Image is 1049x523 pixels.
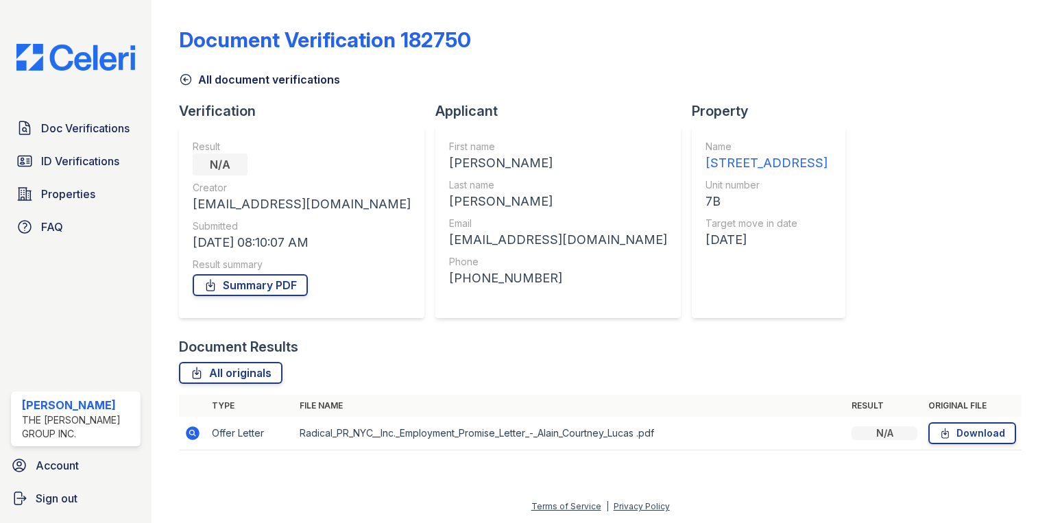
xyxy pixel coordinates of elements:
div: [PERSON_NAME] [22,397,135,413]
div: Name [706,140,828,154]
a: FAQ [11,213,141,241]
a: Properties [11,180,141,208]
div: [PHONE_NUMBER] [449,269,667,288]
td: Offer Letter [206,417,294,450]
a: Account [5,452,146,479]
div: | [606,501,609,511]
div: [PERSON_NAME] [449,154,667,173]
a: ID Verifications [11,147,141,175]
div: Result summary [193,258,411,271]
div: N/A [852,426,917,440]
a: Sign out [5,485,146,512]
span: ID Verifications [41,153,119,169]
div: Email [449,217,667,230]
div: Last name [449,178,667,192]
a: Terms of Service [531,501,601,511]
span: FAQ [41,219,63,235]
a: Name [STREET_ADDRESS] [706,140,828,173]
div: Creator [193,181,411,195]
td: Radical_PR_NYC__Inc._Employment_Promise_Letter_-_Alain_Courtney_Lucas .pdf [294,417,846,450]
span: Account [36,457,79,474]
div: [DATE] [706,230,828,250]
span: Doc Verifications [41,120,130,136]
span: Properties [41,186,95,202]
a: Download [928,422,1016,444]
div: Result [193,140,411,154]
div: Phone [449,255,667,269]
th: Result [846,395,923,417]
th: Type [206,395,294,417]
div: [EMAIL_ADDRESS][DOMAIN_NAME] [449,230,667,250]
div: Unit number [706,178,828,192]
a: Doc Verifications [11,114,141,142]
div: Verification [179,101,435,121]
div: N/A [193,154,248,175]
div: Applicant [435,101,692,121]
div: Target move in date [706,217,828,230]
a: Privacy Policy [614,501,670,511]
div: First name [449,140,667,154]
div: Property [692,101,856,121]
div: 7B [706,192,828,211]
div: [EMAIL_ADDRESS][DOMAIN_NAME] [193,195,411,214]
img: CE_Logo_Blue-a8612792a0a2168367f1c8372b55b34899dd931a85d93a1a3d3e32e68fde9ad4.png [5,44,146,71]
span: Sign out [36,490,77,507]
a: All document verifications [179,71,340,88]
th: File name [294,395,846,417]
div: Document Verification 182750 [179,27,471,52]
a: Summary PDF [193,274,308,296]
div: [STREET_ADDRESS] [706,154,828,173]
div: Document Results [179,337,298,356]
iframe: chat widget [991,468,1035,509]
th: Original file [923,395,1022,417]
div: Submitted [193,219,411,233]
div: [PERSON_NAME] [449,192,667,211]
a: All originals [179,362,282,384]
div: [DATE] 08:10:07 AM [193,233,411,252]
div: The [PERSON_NAME] Group Inc. [22,413,135,441]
